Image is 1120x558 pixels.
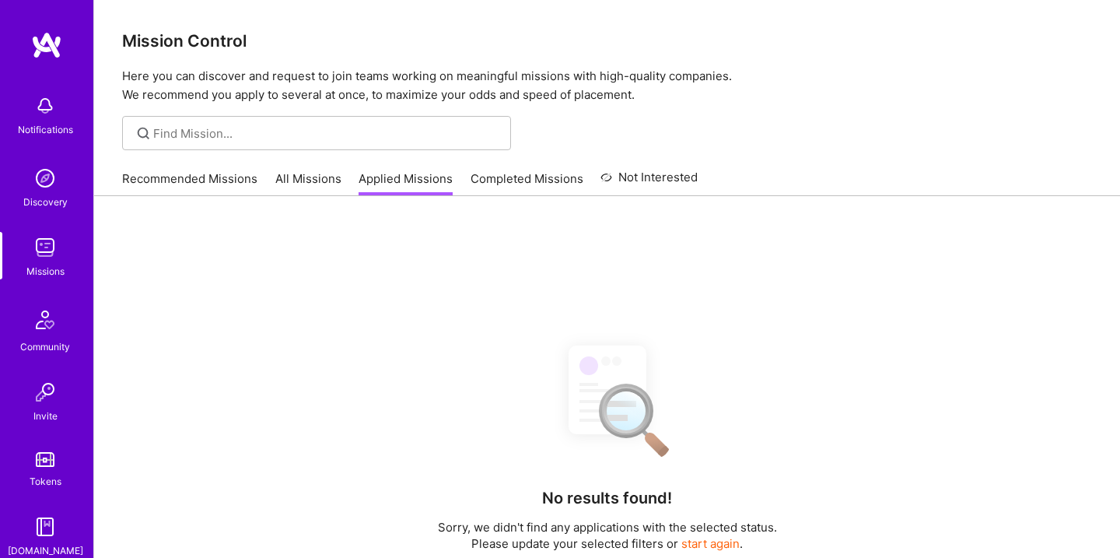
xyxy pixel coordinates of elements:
[30,511,61,542] img: guide book
[18,121,73,138] div: Notifications
[30,163,61,194] img: discovery
[23,194,68,210] div: Discovery
[153,125,499,142] input: Find Mission...
[30,377,61,408] img: Invite
[681,535,740,552] button: start again
[438,519,777,535] p: Sorry, we didn't find any applications with the selected status.
[26,263,65,279] div: Missions
[122,170,257,196] a: Recommended Missions
[31,31,62,59] img: logo
[30,473,61,490] div: Tokens
[30,90,61,121] img: bell
[600,168,698,196] a: Not Interested
[36,452,54,467] img: tokens
[542,489,672,507] h4: No results found!
[122,31,1092,51] h3: Mission Control
[438,535,777,552] p: Please update your selected filters or .
[541,332,674,468] img: No Results
[20,339,70,355] div: Community
[135,125,152,142] i: icon SearchGrey
[26,301,64,339] img: Community
[471,170,583,196] a: Completed Missions
[30,232,61,263] img: teamwork
[122,67,1092,104] p: Here you can discover and request to join teams working on meaningful missions with high-quality ...
[275,170,341,196] a: All Missions
[33,408,58,424] div: Invite
[359,170,453,196] a: Applied Missions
